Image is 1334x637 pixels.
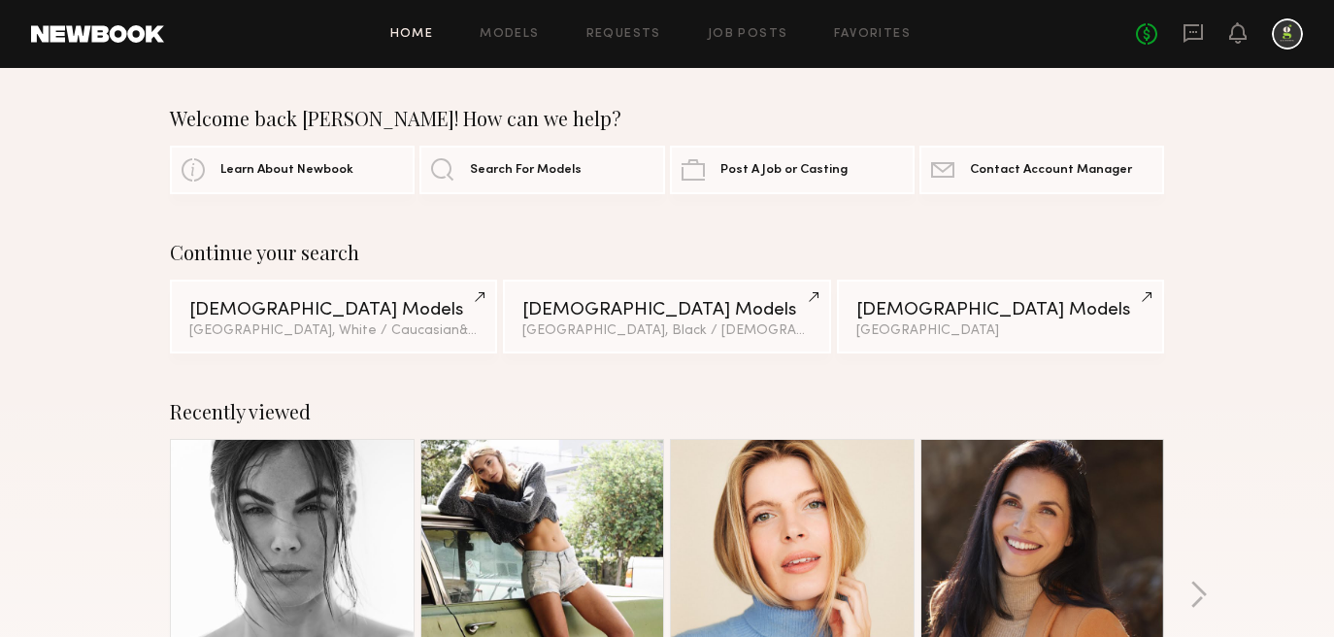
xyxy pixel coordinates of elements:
div: [GEOGRAPHIC_DATA], White / Caucasian [189,324,478,338]
div: [DEMOGRAPHIC_DATA] Models [189,301,478,319]
div: Continue your search [170,241,1164,264]
a: [DEMOGRAPHIC_DATA] Models[GEOGRAPHIC_DATA], White / Caucasian&2other filters [170,280,497,353]
a: Requests [586,28,661,41]
span: Post A Job or Casting [720,164,848,177]
a: Models [480,28,539,41]
a: [DEMOGRAPHIC_DATA] Models[GEOGRAPHIC_DATA], Black / [DEMOGRAPHIC_DATA] [503,280,830,353]
div: [DEMOGRAPHIC_DATA] Models [522,301,811,319]
span: Contact Account Manager [970,164,1132,177]
a: Learn About Newbook [170,146,415,194]
a: Post A Job or Casting [670,146,915,194]
a: [DEMOGRAPHIC_DATA] Models[GEOGRAPHIC_DATA] [837,280,1164,353]
div: [GEOGRAPHIC_DATA] [856,324,1145,338]
a: Home [390,28,434,41]
a: Job Posts [708,28,788,41]
span: & 2 other filter s [459,324,552,337]
div: Welcome back [PERSON_NAME]! How can we help? [170,107,1164,130]
div: [DEMOGRAPHIC_DATA] Models [856,301,1145,319]
span: Learn About Newbook [220,164,353,177]
span: Search For Models [470,164,582,177]
a: Favorites [834,28,911,41]
div: [GEOGRAPHIC_DATA], Black / [DEMOGRAPHIC_DATA] [522,324,811,338]
div: Recently viewed [170,400,1164,423]
a: Search For Models [419,146,664,194]
a: Contact Account Manager [919,146,1164,194]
